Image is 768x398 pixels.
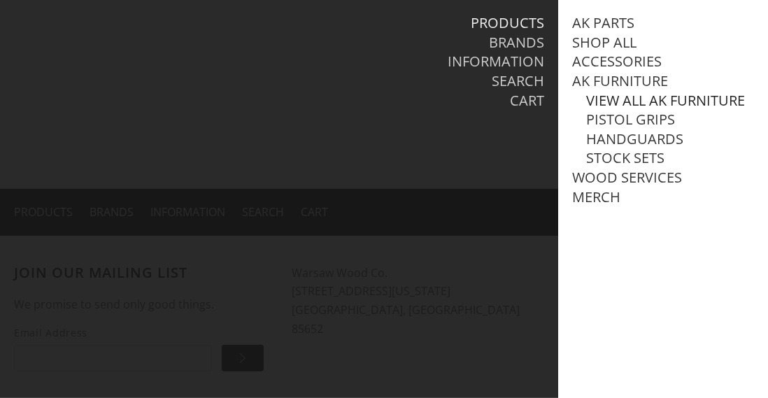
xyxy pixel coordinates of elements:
a: AK Parts [572,14,634,32]
a: Cart [510,92,544,110]
a: Information [448,52,544,71]
a: Handguards [586,130,683,148]
a: Wood Services [572,169,682,187]
a: View all AK Furniture [586,92,745,110]
a: Merch [572,188,620,206]
a: AK Furniture [572,72,668,90]
a: Brands [489,34,544,52]
a: Accessories [572,52,662,71]
a: Products [471,14,544,32]
a: Pistol Grips [586,111,675,129]
a: Stock Sets [586,149,664,167]
a: Search [492,72,544,90]
a: Shop All [572,34,637,52]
